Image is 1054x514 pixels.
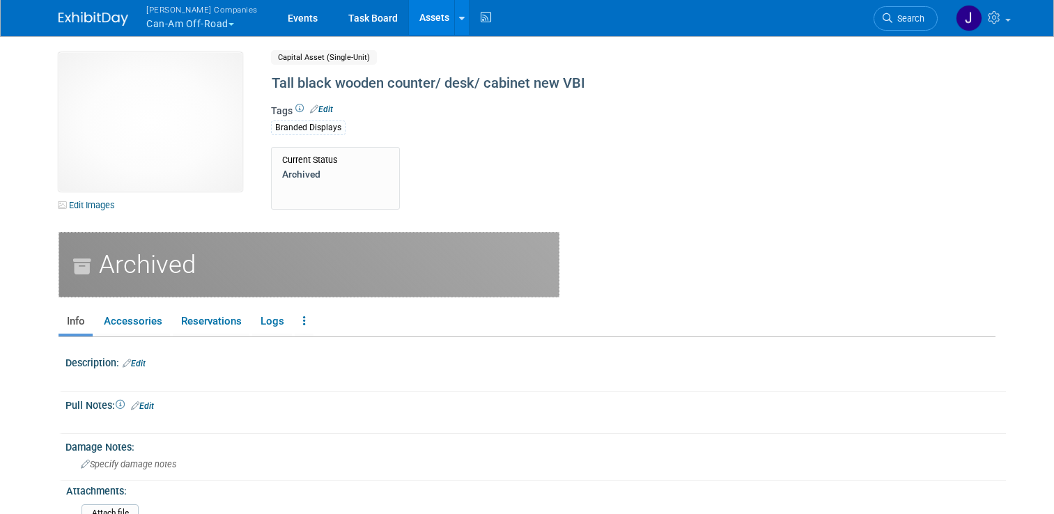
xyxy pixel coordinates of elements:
[252,309,292,334] a: Logs
[59,309,93,334] a: Info
[123,359,146,368] a: Edit
[81,459,176,469] span: Specify damage notes
[271,104,889,144] div: Tags
[95,309,170,334] a: Accessories
[892,13,924,24] span: Search
[282,168,389,180] div: Archived
[65,352,1006,371] div: Description:
[65,437,1006,454] div: Damage Notes:
[59,196,121,214] a: Edit Images
[173,309,249,334] a: Reservations
[271,50,377,65] span: Capital Asset (Single-Unit)
[271,120,346,135] div: Branded Displays
[267,71,889,96] div: Tall black wooden counter/ desk/ cabinet new VBI
[310,104,333,114] a: Edit
[956,5,982,31] img: Joseph Nolan
[282,155,389,166] div: Current Status
[66,481,1000,498] div: Attachments:
[131,401,154,411] a: Edit
[59,12,128,26] img: ExhibitDay
[59,232,559,297] div: Archived
[65,395,1006,413] div: Pull Notes:
[59,52,242,192] img: View Images
[874,6,938,31] a: Search
[146,2,258,17] span: [PERSON_NAME] Companies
